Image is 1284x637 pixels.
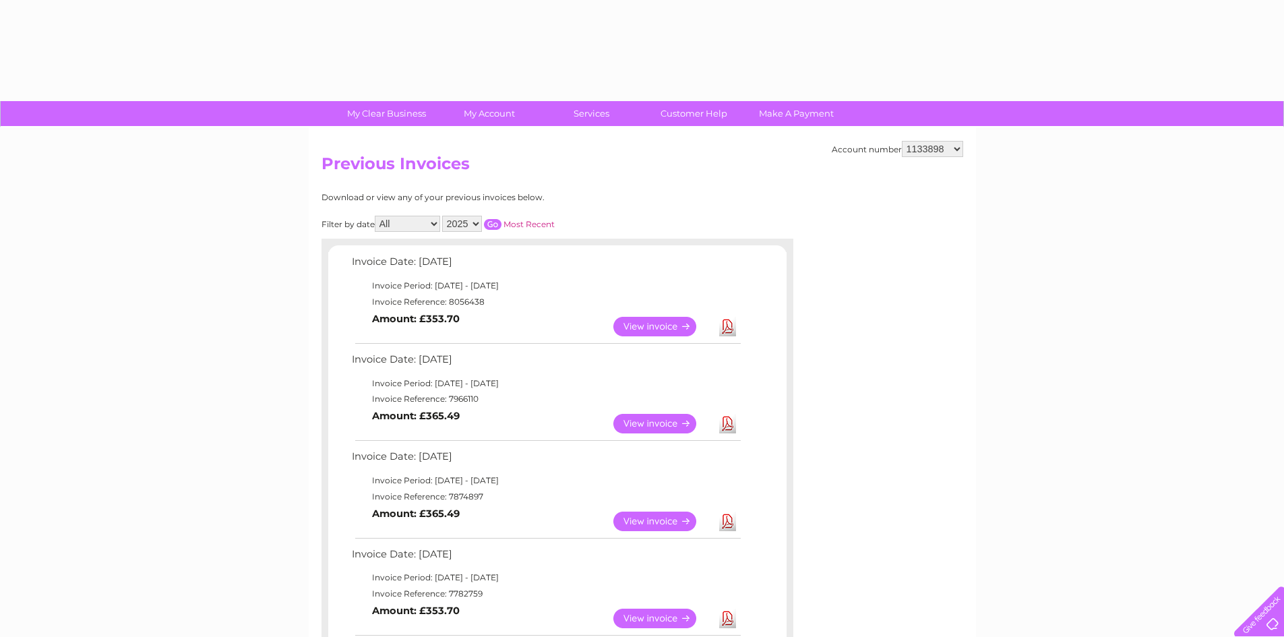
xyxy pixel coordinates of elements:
[348,448,743,473] td: Invoice Date: [DATE]
[348,545,743,570] td: Invoice Date: [DATE]
[536,101,647,126] a: Services
[348,586,743,602] td: Invoice Reference: 7782759
[331,101,442,126] a: My Clear Business
[348,351,743,375] td: Invoice Date: [DATE]
[719,317,736,336] a: Download
[322,154,963,180] h2: Previous Invoices
[348,294,743,310] td: Invoice Reference: 8056438
[719,609,736,628] a: Download
[613,609,712,628] a: View
[348,473,743,489] td: Invoice Period: [DATE] - [DATE]
[348,391,743,407] td: Invoice Reference: 7966110
[638,101,750,126] a: Customer Help
[348,253,743,278] td: Invoice Date: [DATE]
[348,278,743,294] td: Invoice Period: [DATE] - [DATE]
[348,489,743,505] td: Invoice Reference: 7874897
[613,317,712,336] a: View
[613,512,712,531] a: View
[348,570,743,586] td: Invoice Period: [DATE] - [DATE]
[372,605,460,617] b: Amount: £353.70
[613,414,712,433] a: View
[741,101,852,126] a: Make A Payment
[832,141,963,157] div: Account number
[719,414,736,433] a: Download
[322,193,675,202] div: Download or view any of your previous invoices below.
[348,375,743,392] td: Invoice Period: [DATE] - [DATE]
[503,219,555,229] a: Most Recent
[372,508,460,520] b: Amount: £365.49
[372,410,460,422] b: Amount: £365.49
[372,313,460,325] b: Amount: £353.70
[322,216,675,232] div: Filter by date
[433,101,545,126] a: My Account
[719,512,736,531] a: Download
